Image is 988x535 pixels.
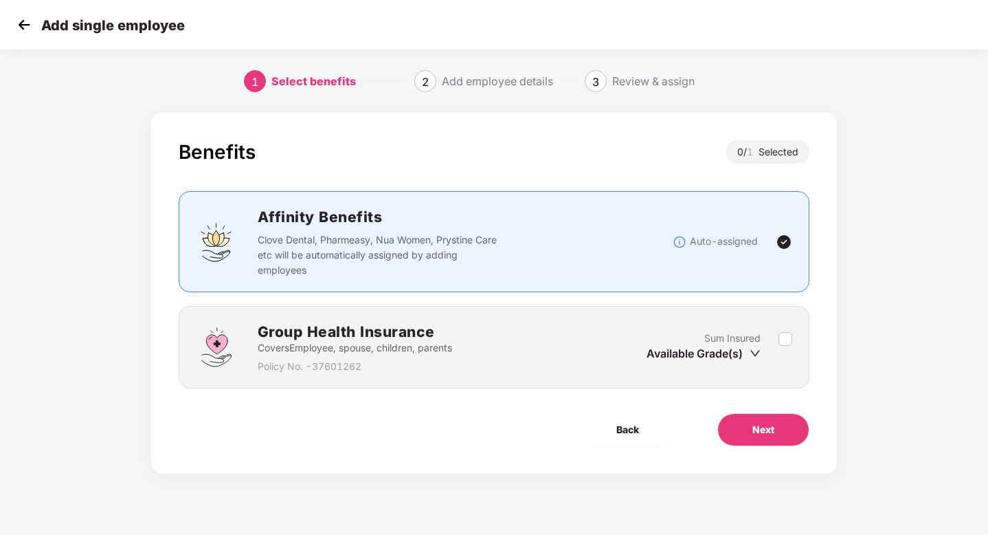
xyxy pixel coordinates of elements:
[616,422,639,437] span: Back
[582,413,673,446] button: Back
[179,140,256,164] div: Benefits
[271,70,356,92] div: Select benefits
[752,422,774,437] span: Next
[704,331,761,346] p: Sum Insured
[258,359,452,374] p: Policy No. - 37601262
[747,146,759,157] span: 1
[422,75,429,89] span: 2
[726,140,809,164] div: 0 / Selected
[750,348,761,359] span: down
[442,70,553,92] div: Add employee details
[14,14,34,35] img: svg+xml;base64,PHN2ZyB4bWxucz0iaHR0cDovL3d3dy53My5vcmcvMjAwMC9zdmciIHdpZHRoPSIzMCIgaGVpZ2h0PSIzMC...
[41,17,185,34] p: Add single employee
[717,413,809,446] button: Next
[592,75,599,89] span: 3
[258,232,507,278] p: Clove Dental, Pharmeasy, Nua Women, Prystine Care etc will be automatically assigned by adding em...
[258,206,673,228] h2: Affinity Benefits
[776,234,792,250] img: svg+xml;base64,PHN2ZyBpZD0iVGljay0yNHgyNCIgeG1sbnM9Imh0dHA6Ly93d3cudzMub3JnLzIwMDAvc3ZnIiB3aWR0aD...
[196,327,237,368] img: svg+xml;base64,PHN2ZyBpZD0iR3JvdXBfSGVhbHRoX0luc3VyYW5jZSIgZGF0YS1uYW1lPSJHcm91cCBIZWFsdGggSW5zdX...
[690,234,758,249] p: Auto-assigned
[673,235,686,249] img: svg+xml;base64,PHN2ZyBpZD0iSW5mb18tXzMyeDMyIiBkYXRhLW5hbWU9IkluZm8gLSAzMngzMiIgeG1sbnM9Imh0dHA6Ly...
[647,346,761,361] div: Available Grade(s)
[251,75,258,89] span: 1
[612,70,695,92] div: Review & assign
[258,320,452,343] h2: Group Health Insurance
[258,340,452,356] p: Covers Employee, spouse, children, parents
[196,221,237,263] img: svg+xml;base64,PHN2ZyBpZD0iQWZmaW5pdHlfQmVuZWZpdHMiIGRhdGEtbmFtZT0iQWZmaW5pdHkgQmVuZWZpdHMiIHhtbG...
